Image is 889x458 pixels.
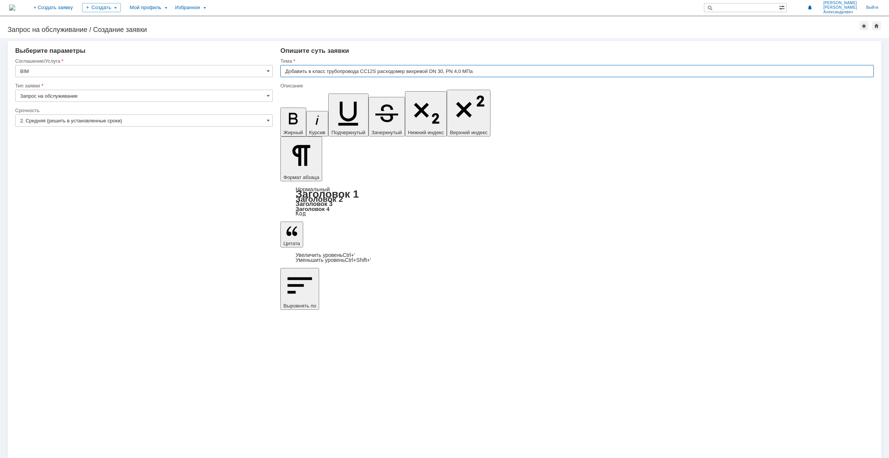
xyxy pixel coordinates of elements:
button: Верхний индекс [447,90,490,136]
button: Выровнять по [280,268,319,310]
span: Курсив [309,130,326,135]
span: Цитата [283,241,300,246]
div: Соглашение/Услуга [15,59,271,63]
img: logo [9,5,15,11]
div: Добавить в избранное [859,21,868,30]
div: Срочность [15,108,271,113]
div: Запрос на обслуживание / Создание заявки [8,26,859,33]
span: Жирный [283,130,303,135]
span: Ctrl+Shift+' [345,257,371,263]
button: Формат абзаца [280,136,322,181]
button: Курсив [306,111,329,136]
button: Зачеркнутый [369,97,405,136]
span: Выберите параметры [15,47,85,54]
a: Заголовок 2 [296,195,343,203]
span: Ctrl+' [343,252,355,258]
a: Заголовок 3 [296,200,332,207]
div: Создать [82,3,121,12]
button: Жирный [280,108,306,136]
div: Формат абзаца [280,187,874,216]
span: Формат абзаца [283,174,319,180]
button: Нижний индекс [405,91,447,136]
div: Описание [280,83,872,88]
span: Александрович [823,10,857,14]
span: Опишите суть заявки [280,47,349,54]
div: Сделать домашней страницей [872,21,881,30]
div: Тип заявки [15,83,271,88]
a: Перейти на домашнюю страницу [9,5,15,11]
div: Тема [280,59,872,63]
div: Цитата [280,253,874,263]
span: [PERSON_NAME] [823,5,857,10]
span: Выровнять по [283,303,316,309]
a: Заголовок 1 [296,188,359,200]
span: Расширенный поиск [779,3,786,11]
span: Нижний индекс [408,130,444,135]
a: Заголовок 4 [296,206,329,212]
button: Подчеркнутый [328,94,368,136]
span: Верхний индекс [450,130,487,135]
a: Код [296,210,306,217]
a: Decrease [296,257,371,263]
span: [PERSON_NAME] [823,1,857,5]
a: Нормальный [296,186,330,192]
span: Зачеркнутый [372,130,402,135]
span: Подчеркнутый [331,130,365,135]
a: Increase [296,252,355,258]
button: Цитата [280,222,303,247]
